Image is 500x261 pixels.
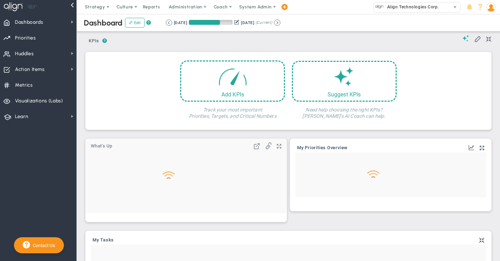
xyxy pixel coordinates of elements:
span: Coach [214,4,228,9]
div: [DATE] [241,20,254,26]
h4: Track your most important Priorities, Targets, and Critical Numbers [180,102,285,119]
button: Edit [125,18,145,28]
span: Visualizations (Labs) [15,94,63,108]
span: Edit My KPIs [474,35,481,42]
span: Metrics [15,78,33,93]
img: 10991.Company.photo [375,2,384,11]
span: Priorities [15,31,36,45]
span: Strategy [85,4,105,9]
span: KPIs [86,35,102,46]
div: Add KPIs [181,91,284,98]
div: [DATE] [174,20,187,26]
span: Culture [117,4,133,9]
span: Suggestions (AI Feature) [462,35,469,42]
span: My Priorities Overview [297,145,348,150]
span: Huddles [15,46,34,61]
button: My Priorities Overview [297,145,348,151]
img: 50249.Person.photo [486,2,496,12]
button: Go to previous period [166,20,172,26]
span: Contact Us [30,243,55,248]
span: Administration [169,4,202,9]
span: Dashboards [15,15,43,30]
div: Suggest KPIs [293,91,396,98]
span: Dashboard [84,18,123,28]
span: Learn [15,109,28,124]
span: (Current) [256,20,272,26]
button: Go to next period [274,20,280,26]
span: My Tasks [93,238,114,242]
button: KPIs [86,35,102,48]
span: Action Items [15,62,45,77]
h4: Need help choosing the right KPIs? [PERSON_NAME]'s AI Coach can help. [292,102,397,119]
span: System Admin [239,4,272,9]
span: Align Technologies Corp. [384,2,439,12]
span: select [450,2,460,12]
div: Period Progress: 71% Day 65 of 91 with 26 remaining. [189,20,233,25]
a: My Tasks [93,238,114,243]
